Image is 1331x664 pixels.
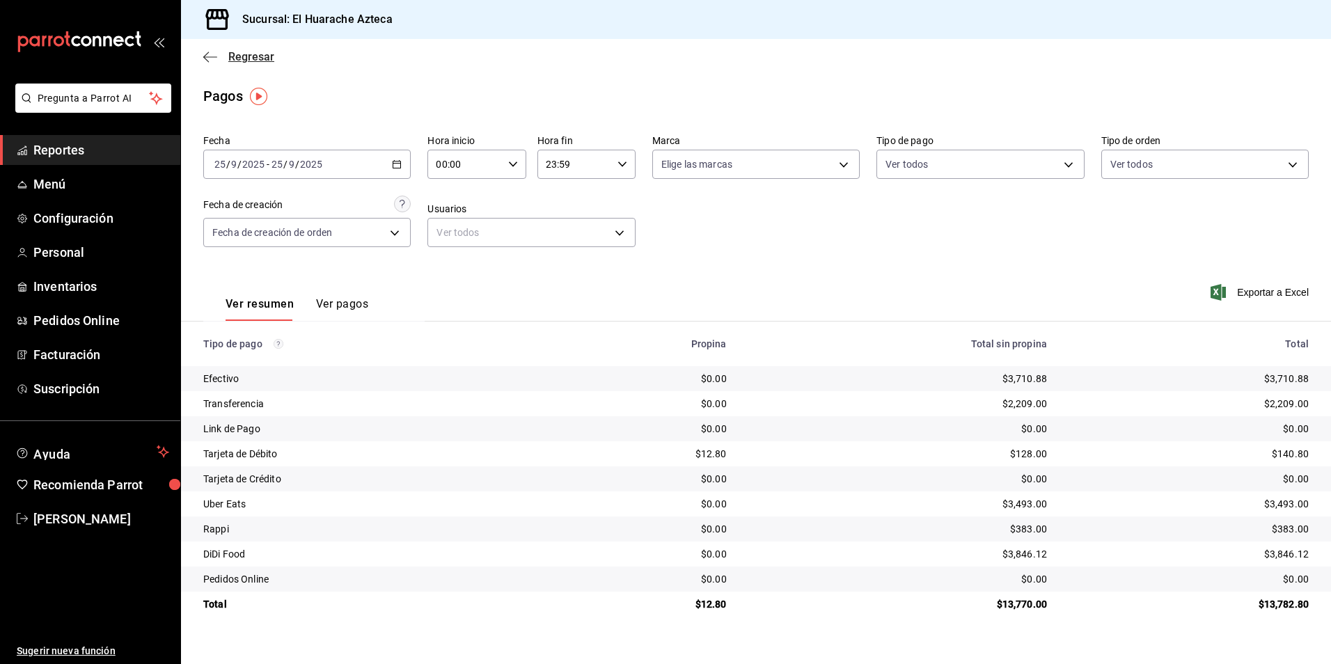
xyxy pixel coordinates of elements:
[561,547,727,561] div: $0.00
[203,136,411,145] label: Fecha
[203,338,539,349] div: Tipo de pago
[749,338,1047,349] div: Total sin propina
[33,209,169,228] span: Configuración
[203,372,539,386] div: Efectivo
[1069,597,1309,611] div: $13,782.80
[33,175,169,193] span: Menú
[250,88,267,105] img: Tooltip marker
[15,84,171,113] button: Pregunta a Parrot AI
[33,379,169,398] span: Suscripción
[203,572,539,586] div: Pedidos Online
[1069,372,1309,386] div: $3,710.88
[17,644,169,658] span: Sugerir nueva función
[885,157,928,171] span: Ver todos
[226,297,294,321] button: Ver resumen
[316,297,368,321] button: Ver pagos
[1069,522,1309,536] div: $383.00
[561,422,727,436] div: $0.00
[561,472,727,486] div: $0.00
[203,50,274,63] button: Regresar
[749,522,1047,536] div: $383.00
[749,547,1047,561] div: $3,846.12
[33,277,169,296] span: Inventarios
[1110,157,1153,171] span: Ver todos
[226,159,230,170] span: /
[1069,447,1309,461] div: $140.80
[295,159,299,170] span: /
[561,522,727,536] div: $0.00
[561,372,727,386] div: $0.00
[1069,572,1309,586] div: $0.00
[203,397,539,411] div: Transferencia
[299,159,323,170] input: ----
[203,422,539,436] div: Link de Pago
[33,509,169,528] span: [PERSON_NAME]
[203,447,539,461] div: Tarjeta de Débito
[33,141,169,159] span: Reportes
[33,475,169,494] span: Recomienda Parrot
[10,101,171,116] a: Pregunta a Parrot AI
[749,497,1047,511] div: $3,493.00
[203,597,539,611] div: Total
[749,597,1047,611] div: $13,770.00
[427,136,526,145] label: Hora inicio
[561,338,727,349] div: Propina
[33,311,169,330] span: Pedidos Online
[33,243,169,262] span: Personal
[661,157,732,171] span: Elige las marcas
[203,86,243,106] div: Pagos
[1069,472,1309,486] div: $0.00
[212,226,332,239] span: Fecha de creación de orden
[38,91,150,106] span: Pregunta a Parrot AI
[749,472,1047,486] div: $0.00
[228,50,274,63] span: Regresar
[203,547,539,561] div: DiDi Food
[1069,547,1309,561] div: $3,846.12
[230,159,237,170] input: --
[1069,422,1309,436] div: $0.00
[427,218,635,247] div: Ver todos
[226,297,368,321] div: navigation tabs
[33,443,151,460] span: Ayuda
[237,159,242,170] span: /
[561,597,727,611] div: $12.80
[242,159,265,170] input: ----
[561,572,727,586] div: $0.00
[214,159,226,170] input: --
[283,159,288,170] span: /
[1213,284,1309,301] button: Exportar a Excel
[203,198,283,212] div: Fecha de creación
[203,497,539,511] div: Uber Eats
[561,447,727,461] div: $12.80
[1069,338,1309,349] div: Total
[1069,397,1309,411] div: $2,209.00
[561,397,727,411] div: $0.00
[749,572,1047,586] div: $0.00
[288,159,295,170] input: --
[652,136,860,145] label: Marca
[749,447,1047,461] div: $128.00
[749,372,1047,386] div: $3,710.88
[749,397,1047,411] div: $2,209.00
[876,136,1084,145] label: Tipo de pago
[274,339,283,349] svg: Los pagos realizados con Pay y otras terminales son montos brutos.
[33,345,169,364] span: Facturación
[267,159,269,170] span: -
[203,472,539,486] div: Tarjeta de Crédito
[1069,497,1309,511] div: $3,493.00
[427,204,635,214] label: Usuarios
[537,136,636,145] label: Hora fin
[153,36,164,47] button: open_drawer_menu
[561,497,727,511] div: $0.00
[231,11,393,28] h3: Sucursal: El Huarache Azteca
[1101,136,1309,145] label: Tipo de orden
[271,159,283,170] input: --
[749,422,1047,436] div: $0.00
[203,522,539,536] div: Rappi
